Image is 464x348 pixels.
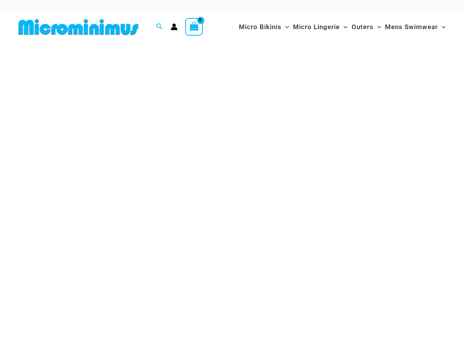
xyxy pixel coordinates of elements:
[237,15,291,39] a: Micro BikinisMenu ToggleMenu Toggle
[171,23,178,30] a: Account icon link
[15,18,142,36] img: MM SHOP LOGO FLAT
[236,14,449,40] nav: Site Navigation
[352,17,374,37] span: Outers
[293,17,340,37] span: Micro Lingerie
[374,17,381,37] span: Menu Toggle
[156,22,163,32] a: Search icon link
[281,17,289,37] span: Menu Toggle
[340,17,347,37] span: Menu Toggle
[291,15,349,39] a: Micro LingerieMenu ToggleMenu Toggle
[239,17,281,37] span: Micro Bikinis
[385,17,438,37] span: Mens Swimwear
[185,18,203,36] a: View Shopping Cart, empty
[383,15,448,39] a: Mens SwimwearMenu ToggleMenu Toggle
[350,15,383,39] a: OutersMenu ToggleMenu Toggle
[438,17,446,37] span: Menu Toggle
